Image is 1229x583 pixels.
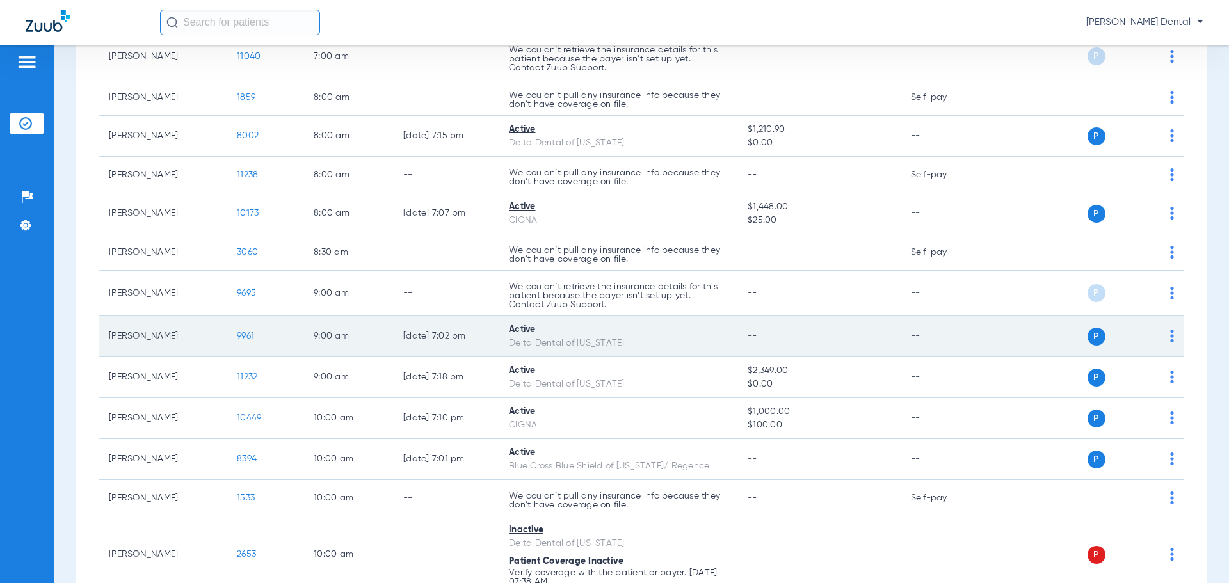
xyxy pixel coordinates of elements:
div: Active [509,405,727,419]
img: x.svg [1141,207,1154,220]
div: Delta Dental of [US_STATE] [509,537,727,550]
img: group-dot-blue.svg [1170,168,1174,181]
td: Self-pay [901,157,987,193]
span: -- [748,550,757,559]
td: 10:00 AM [303,439,393,480]
span: -- [748,52,757,61]
td: Self-pay [901,234,987,271]
td: -- [901,398,987,439]
p: We couldn’t retrieve the insurance details for this patient because the payer isn’t set up yet. C... [509,282,727,309]
span: $0.00 [748,378,890,391]
span: $1,000.00 [748,405,890,419]
img: Zuub Logo [26,10,70,32]
span: $1,448.00 [748,200,890,214]
span: 1533 [237,493,255,502]
td: 9:00 AM [303,316,393,357]
span: -- [748,170,757,179]
img: x.svg [1141,246,1154,259]
span: 8002 [237,131,259,140]
span: P [1088,369,1105,387]
td: [PERSON_NAME] [99,193,227,234]
td: -- [393,271,499,316]
td: 9:00 AM [303,271,393,316]
img: x.svg [1141,287,1154,299]
img: group-dot-blue.svg [1170,371,1174,383]
td: [DATE] 7:07 PM [393,193,499,234]
img: x.svg [1141,129,1154,142]
img: x.svg [1141,168,1154,181]
span: P [1088,410,1105,427]
span: $100.00 [748,419,890,432]
td: -- [393,234,499,271]
div: Delta Dental of [US_STATE] [509,337,727,350]
td: [DATE] 7:10 PM [393,398,499,439]
td: -- [393,480,499,516]
td: 8:00 AM [303,79,393,116]
td: -- [901,357,987,398]
td: [PERSON_NAME] [99,439,227,480]
p: We couldn’t retrieve the insurance details for this patient because the payer isn’t set up yet. C... [509,45,727,72]
td: [PERSON_NAME] [99,34,227,79]
span: P [1088,47,1105,65]
img: x.svg [1141,548,1154,561]
div: Active [509,446,727,459]
td: [PERSON_NAME] [99,480,227,516]
p: We couldn’t pull any insurance info because they don’t have coverage on file. [509,91,727,109]
td: [PERSON_NAME] [99,79,227,116]
td: 7:00 AM [303,34,393,79]
td: -- [901,271,987,316]
td: [PERSON_NAME] [99,234,227,271]
span: 11040 [237,52,261,61]
td: Self-pay [901,480,987,516]
img: group-dot-blue.svg [1170,129,1174,142]
td: [PERSON_NAME] [99,357,227,398]
span: P [1088,451,1105,468]
span: -- [748,493,757,502]
td: -- [393,34,499,79]
span: $1,210.90 [748,123,890,136]
p: We couldn’t pull any insurance info because they don’t have coverage on file. [509,491,727,509]
span: 9961 [237,331,254,340]
p: We couldn’t pull any insurance info because they don’t have coverage on file. [509,246,727,264]
td: -- [901,439,987,480]
td: -- [393,79,499,116]
td: 8:00 AM [303,116,393,157]
div: Inactive [509,523,727,537]
img: x.svg [1141,411,1154,424]
td: [PERSON_NAME] [99,116,227,157]
span: P [1088,205,1105,223]
td: [DATE] 7:02 PM [393,316,499,357]
div: CIGNA [509,419,727,432]
span: 1859 [237,93,255,102]
td: 10:00 AM [303,480,393,516]
span: -- [748,454,757,463]
span: 11238 [237,170,258,179]
span: 9695 [237,289,256,298]
span: P [1088,284,1105,302]
td: [PERSON_NAME] [99,398,227,439]
span: P [1088,328,1105,346]
td: -- [901,34,987,79]
img: x.svg [1141,50,1154,63]
span: -- [748,331,757,340]
span: -- [748,93,757,102]
td: [DATE] 7:15 PM [393,116,499,157]
img: x.svg [1141,371,1154,383]
span: $0.00 [748,136,890,150]
td: Self-pay [901,79,987,116]
span: P [1088,546,1105,564]
div: Active [509,364,727,378]
img: group-dot-blue.svg [1170,330,1174,342]
div: Active [509,323,727,337]
td: [DATE] 7:18 PM [393,357,499,398]
td: [DATE] 7:01 PM [393,439,499,480]
div: Active [509,200,727,214]
span: 2653 [237,550,256,559]
iframe: Chat Widget [1165,522,1229,583]
img: group-dot-blue.svg [1170,246,1174,259]
span: 10173 [237,209,259,218]
td: 9:00 AM [303,357,393,398]
p: We couldn’t pull any insurance info because they don’t have coverage on file. [509,168,727,186]
td: -- [393,157,499,193]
